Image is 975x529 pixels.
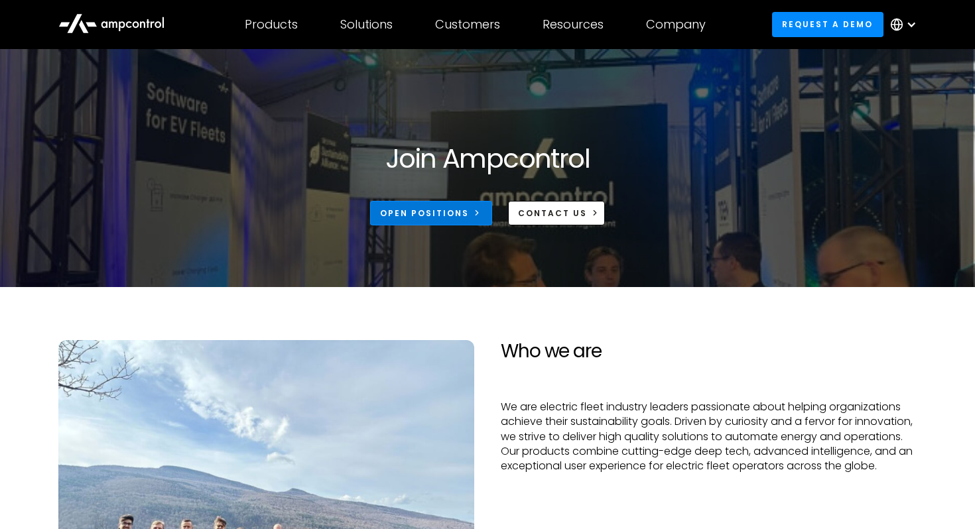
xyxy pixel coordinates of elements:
div: Solutions [340,17,393,32]
div: Products [245,17,298,32]
div: Company [646,17,706,32]
div: Resources [543,17,604,32]
a: Open Positions [370,201,492,225]
div: Customers [435,17,500,32]
h1: Join Ampcontrol [385,143,590,174]
div: CONTACT US [518,207,587,219]
h2: Who we are [501,340,917,363]
a: Request a demo [772,12,883,36]
a: CONTACT US [508,201,606,225]
div: Open Positions [380,207,469,219]
p: We are electric fleet industry leaders passionate about helping organizations achieve their susta... [501,400,917,474]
